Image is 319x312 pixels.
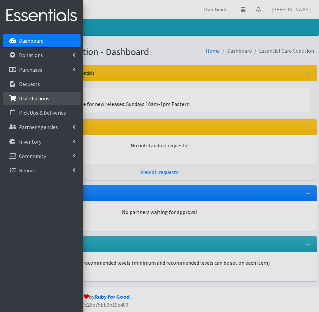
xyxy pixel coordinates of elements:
p: Distributions [19,95,49,102]
p: Pick Ups & Deliveries [19,109,66,116]
a: Distributions [3,92,81,105]
p: Inventory [19,138,41,145]
a: Pick Ups & Deliveries [3,106,81,119]
p: Donations [19,52,43,58]
p: Reports [19,167,38,174]
p: Community [19,153,46,159]
p: Requests [19,81,40,87]
a: Partner Agencies [3,120,81,134]
a: Purchases [3,63,81,76]
a: Community [3,149,81,163]
a: Reports [3,164,81,177]
a: Inventory [3,135,81,148]
p: Partner Agencies [19,124,58,130]
p: Purchases [19,66,42,73]
a: Dashboard [3,34,81,47]
p: Dashboard [19,37,44,44]
a: Requests [3,77,81,91]
a: Donations [3,48,81,62]
img: HumanEssentials [3,4,81,27]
